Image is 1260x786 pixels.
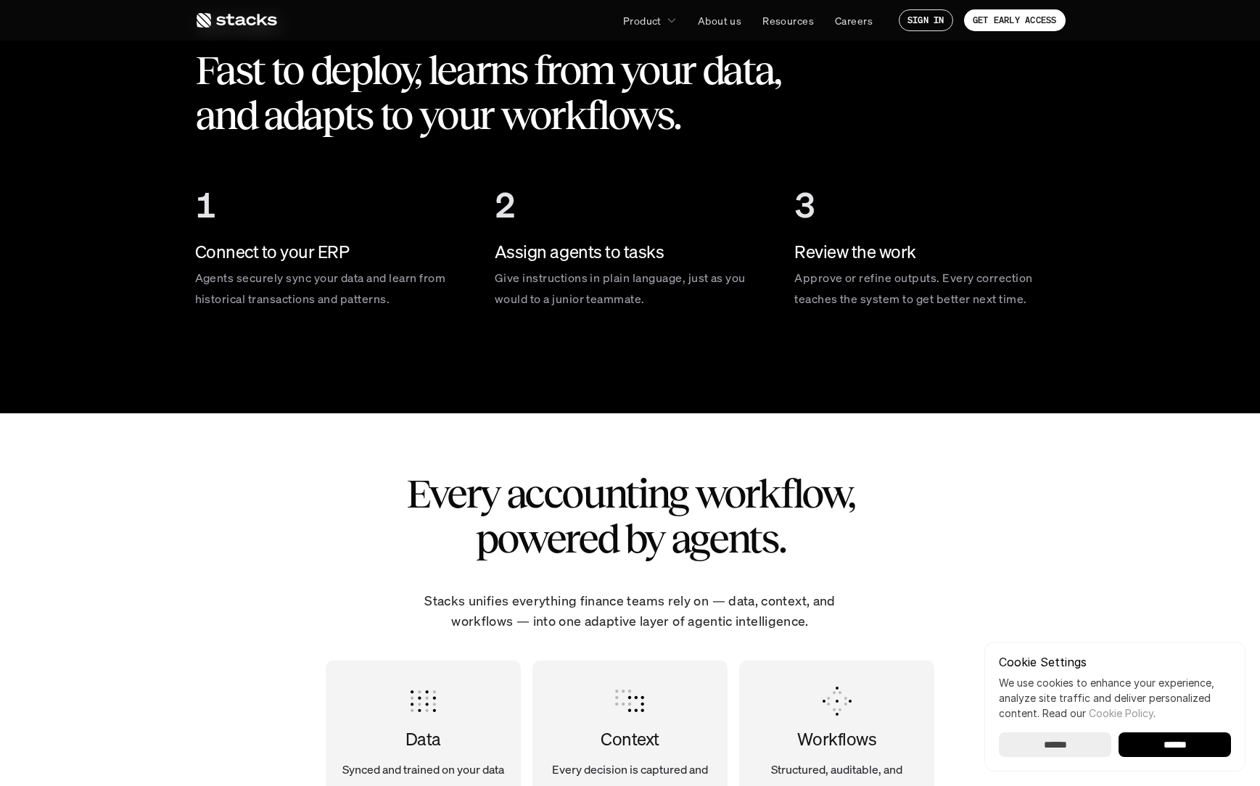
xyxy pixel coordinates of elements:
h4: Context [544,727,716,752]
p: We use cookies to enhance your experience, analyze site traffic and deliver personalized content. [999,675,1231,721]
p: Stacks unifies everything finance teams rely on — data, context, and workflows — into one adaptiv... [405,590,855,632]
p: Resources [762,13,814,28]
h4: Data [337,727,509,752]
h2: Fast to deploy, learns from your data, and adapts to your workflows. [195,48,819,137]
a: SIGN IN [899,9,953,31]
h4: Connect to your ERP [195,240,466,265]
a: Cookie Policy [1089,707,1153,719]
p: Approve or refine outputs. Every correction teaches the system to get better next time. [794,268,1065,310]
a: About us [689,7,750,33]
p: Careers [835,13,873,28]
h2: Every accounting workflow, powered by agents. [376,471,884,560]
a: Resources [754,7,823,33]
p: Cookie Settings [999,656,1231,668]
a: GET EARLY ACCESS [964,9,1066,31]
h4: Workflows [751,727,923,752]
p: Product [623,13,662,28]
div: Counter ends at 1 [195,184,216,226]
p: About us [698,13,741,28]
p: SIGN IN [907,15,944,25]
div: Counter ends at 2 [495,184,516,226]
div: Counter ends at 3 [794,184,815,226]
p: Agents securely sync your data and learn from historical transactions and patterns. [195,268,466,310]
a: Careers [826,7,881,33]
p: Give instructions in plain language, just as you would to a junior teammate. [495,268,765,310]
p: GET EARLY ACCESS [973,15,1057,25]
span: Read our . [1042,707,1156,719]
h4: Assign agents to tasks [495,240,765,265]
h4: Review the work [794,240,1065,265]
